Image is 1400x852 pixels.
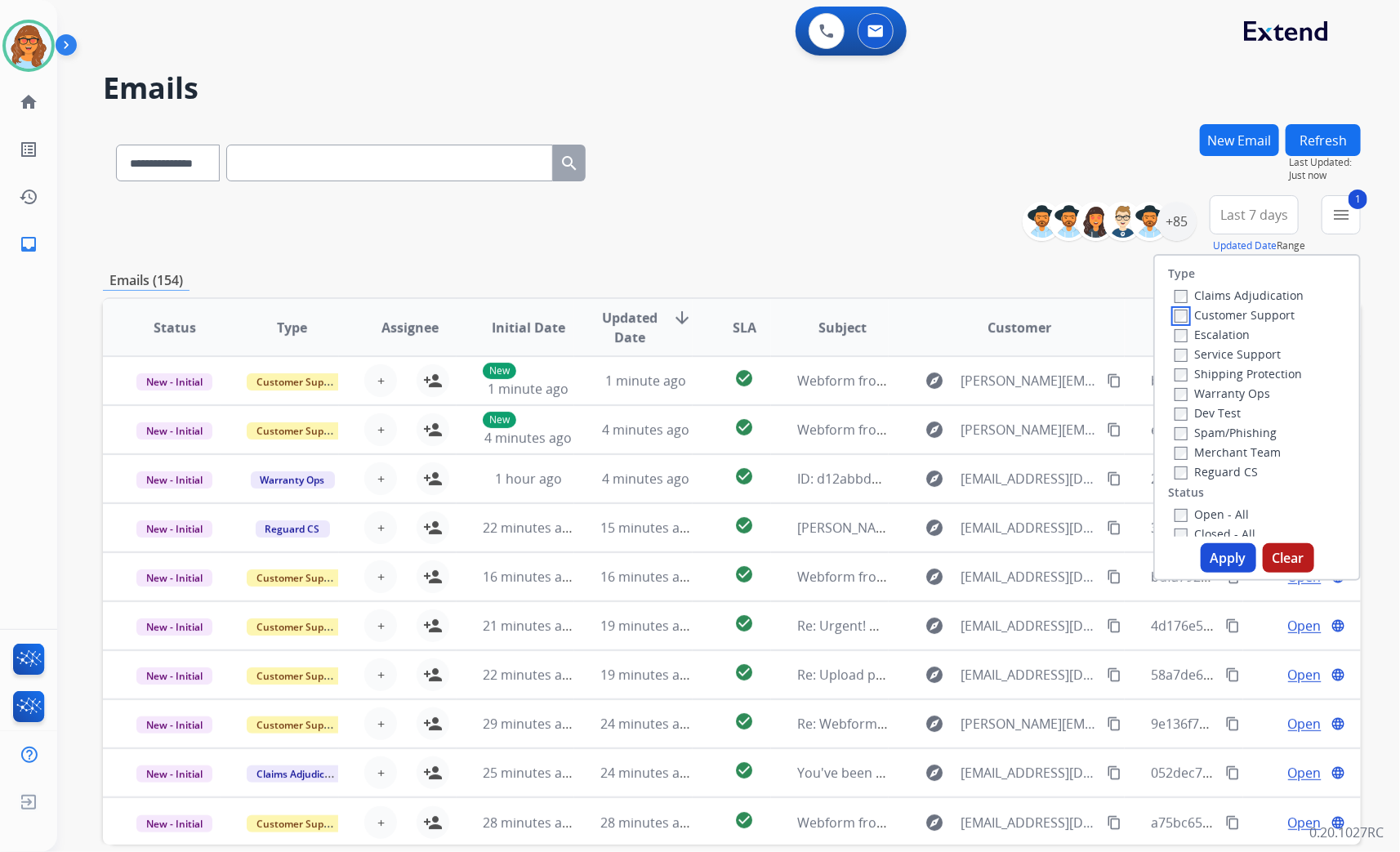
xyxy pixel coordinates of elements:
span: 21 minutes ago [483,617,577,635]
mat-icon: check_circle [734,515,754,535]
span: New - Initial [136,422,212,439]
input: Merchant Team [1175,447,1188,460]
span: Open [1288,813,1322,832]
span: Claims Adjudication [247,765,359,783]
span: [EMAIL_ADDRESS][DOMAIN_NAME] [961,665,1098,685]
span: + [377,420,385,439]
mat-icon: check_circle [734,662,754,682]
label: Spam/Phishing [1175,425,1277,440]
span: 4d176e5b-c5f4-4f6d-8ce7-b1201cc7c5a6 [1151,617,1395,635]
mat-icon: content_copy [1225,765,1240,780]
span: [EMAIL_ADDRESS][DOMAIN_NAME] [961,567,1098,587]
button: + [364,413,397,446]
span: 4 minutes ago [603,470,690,488]
span: Customer Support [247,569,353,587]
input: Open - All [1175,509,1188,522]
mat-icon: content_copy [1107,716,1121,731]
mat-icon: explore [925,567,944,587]
label: Escalation [1175,327,1250,342]
input: Dev Test [1175,408,1188,421]
span: 1 minute ago [488,380,568,398]
span: [EMAIL_ADDRESS][DOMAIN_NAME] [961,469,1098,488]
span: Just now [1289,169,1361,182]
span: 22 minutes ago [483,666,577,684]
span: Customer [988,318,1051,337]
span: 28 minutes ago [483,814,577,832]
span: Open [1288,616,1322,636]
input: Service Support [1175,349,1188,362]
input: Claims Adjudication [1175,290,1188,303]
mat-icon: content_copy [1107,471,1121,486]
span: 4 minutes ago [484,429,572,447]
span: Type [278,318,308,337]
label: Customer Support [1175,307,1295,323]
mat-icon: explore [925,665,944,685]
mat-icon: person_add [423,616,443,636]
label: Merchant Team [1175,444,1281,460]
label: Open - All [1175,506,1249,522]
label: Type [1168,265,1195,282]
span: 3b428513-65c1-41c7-bb73-ac21984451ef [1151,519,1399,537]
span: Webform from [PERSON_NAME][EMAIL_ADDRESS][PERSON_NAME][DOMAIN_NAME] on [DATE] [797,372,1370,390]
span: 19 minutes ago [600,666,695,684]
span: You've been assigned a new service order: 09766912-aabb-469c-b6c5-6cac6c558aa2 [797,764,1311,782]
span: [EMAIL_ADDRESS][DOMAIN_NAME] [961,518,1098,538]
span: 9e136f7a-6c79-4b17-8831-414265f9fb45 [1151,715,1393,733]
mat-icon: content_copy [1225,716,1240,731]
mat-icon: content_copy [1107,422,1121,437]
span: Subject [818,318,867,337]
span: SLA [733,318,756,337]
button: Clear [1263,543,1314,573]
mat-icon: person_add [423,665,443,685]
mat-icon: content_copy [1225,667,1240,682]
span: Reguard CS [256,520,330,538]
mat-icon: menu [1331,205,1351,225]
button: Updated Date [1213,239,1277,252]
mat-icon: check_circle [734,711,754,731]
span: Open [1288,714,1322,734]
button: + [364,756,397,789]
button: + [364,609,397,642]
mat-icon: home [19,92,38,112]
span: Updated Date [600,308,658,347]
span: New - Initial [136,667,212,685]
span: Re: Upload photos to continue your claim [797,666,1054,684]
span: Customer Support [247,422,353,439]
mat-icon: list_alt [19,140,38,159]
span: + [377,763,385,783]
mat-icon: explore [925,763,944,783]
mat-icon: person_add [423,371,443,390]
mat-icon: content_copy [1225,618,1240,633]
input: Closed - All [1175,529,1188,542]
button: + [364,560,397,593]
button: Refresh [1286,124,1361,156]
mat-icon: inbox [19,234,38,254]
mat-icon: explore [925,616,944,636]
mat-icon: content_copy [1225,815,1240,830]
span: Open [1288,665,1322,685]
span: [EMAIL_ADDRESS][DOMAIN_NAME] [961,616,1098,636]
mat-icon: explore [925,813,944,832]
span: Last 7 days [1220,212,1288,218]
input: Shipping Protection [1175,368,1188,381]
span: [PERSON_NAME][EMAIL_ADDRESS][PERSON_NAME][DOMAIN_NAME] [961,371,1098,390]
label: Service Support [1175,346,1281,362]
mat-icon: explore [925,714,944,734]
span: New - Initial [136,765,212,783]
mat-icon: person_add [423,420,443,439]
span: 15 minutes ago [600,519,695,537]
mat-icon: language [1331,716,1345,731]
mat-icon: check_circle [734,613,754,633]
span: [PERSON_NAME][EMAIL_ADDRESS][PERSON_NAME][DOMAIN_NAME] [961,714,1098,734]
span: [PERSON_NAME][EMAIL_ADDRESS][DOMAIN_NAME] [961,420,1098,439]
span: New - Initial [136,569,212,587]
span: bb16587f-e04c-4b7c-906c-8c57b7bc49f0 [1151,372,1396,390]
button: + [364,707,397,740]
span: New - Initial [136,618,212,636]
label: Shipping Protection [1175,366,1302,381]
img: avatar [6,23,51,69]
p: Emails (154) [103,270,189,291]
mat-icon: explore [925,371,944,390]
span: 1 minute ago [606,372,687,390]
span: [EMAIL_ADDRESS][DOMAIN_NAME] [961,763,1098,783]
